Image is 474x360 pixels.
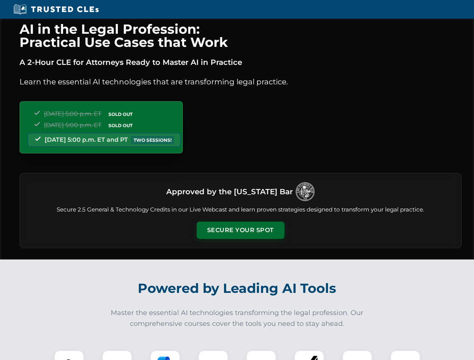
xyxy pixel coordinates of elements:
p: Secure 2.5 General & Technology Credits in our Live Webcast and learn proven strategies designed ... [29,205,452,214]
button: Secure Your Spot [197,222,284,239]
p: Master the essential AI technologies transforming the legal profession. Our comprehensive courses... [106,307,369,329]
img: Logo [296,182,314,201]
span: SOLD OUT [106,121,135,129]
h1: AI in the Legal Profession: Practical Use Cases that Work [20,22,462,49]
span: [DATE] 5:00 p.m. ET [44,121,101,129]
span: SOLD OUT [106,110,135,118]
span: [DATE] 5:00 p.m. ET [44,110,101,117]
p: Learn the essential AI technologies that are transforming legal practice. [20,76,462,88]
img: Trusted CLEs [11,4,101,15]
h2: Powered by Leading AI Tools [29,275,445,301]
h3: Approved by the [US_STATE] Bar [166,185,293,198]
p: A 2-Hour CLE for Attorneys Ready to Master AI in Practice [20,56,462,68]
